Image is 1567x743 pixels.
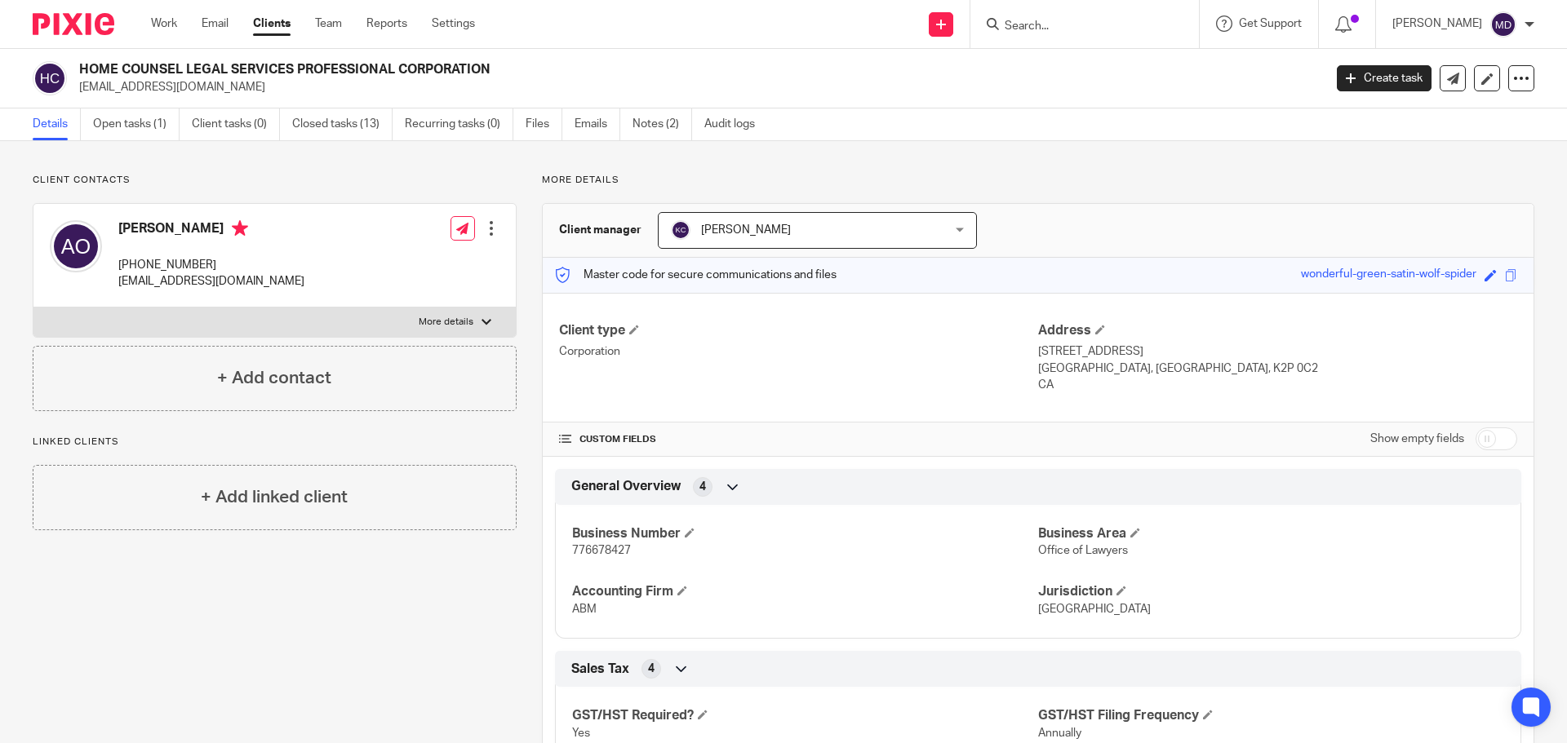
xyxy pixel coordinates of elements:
[1038,707,1504,724] h4: GST/HST Filing Frequency
[1038,322,1517,339] h4: Address
[633,108,692,140] a: Notes (2)
[1337,65,1432,91] a: Create task
[648,661,655,677] span: 4
[419,316,473,329] p: More details
[1038,360,1517,377] p: [GEOGRAPHIC_DATA], [GEOGRAPHIC_DATA], K2P 0C2
[118,257,304,273] p: [PHONE_NUMBER]
[1038,728,1081,739] span: Annually
[575,108,620,140] a: Emails
[572,545,631,556] span: 776678427
[526,108,562,140] a: Files
[366,15,407,32] a: Reports
[555,267,837,283] p: Master code for secure communications and files
[93,108,180,140] a: Open tasks (1)
[405,108,513,140] a: Recurring tasks (0)
[79,79,1312,95] p: [EMAIL_ADDRESS][DOMAIN_NAME]
[253,15,291,32] a: Clients
[1038,377,1517,393] p: CA
[571,661,629,678] span: Sales Tax
[1301,266,1476,285] div: wonderful-green-satin-wolf-spider
[1003,20,1150,34] input: Search
[1038,604,1151,615] span: [GEOGRAPHIC_DATA]
[1038,545,1128,556] span: Office of Lawyers
[33,61,67,95] img: svg%3E
[217,365,331,391] h4: + Add contact
[1038,583,1504,600] h4: Jurisdiction
[1038,343,1517,360] p: [STREET_ADDRESS]
[704,108,767,140] a: Audit logs
[572,604,597,615] span: ABM
[542,174,1534,187] p: More details
[559,343,1038,360] p: Corporation
[559,433,1038,446] h4: CUSTOM FIELDS
[701,224,791,236] span: [PERSON_NAME]
[315,15,342,32] a: Team
[79,61,1066,78] h2: HOME COUNSEL LEGAL SERVICES PROFESSIONAL CORPORATION
[572,583,1038,600] h4: Accounting Firm
[1239,18,1302,29] span: Get Support
[201,484,348,510] h4: + Add linked client
[33,108,81,140] a: Details
[151,15,177,32] a: Work
[192,108,280,140] a: Client tasks (0)
[571,478,681,495] span: General Overview
[118,273,304,290] p: [EMAIL_ADDRESS][DOMAIN_NAME]
[671,220,690,240] img: svg%3E
[1392,15,1482,32] p: [PERSON_NAME]
[292,108,393,140] a: Closed tasks (13)
[572,707,1038,724] h4: GST/HST Required?
[572,728,590,739] span: Yes
[50,220,102,272] img: svg%3E
[559,322,1038,339] h4: Client type
[33,436,517,449] p: Linked clients
[432,15,475,32] a: Settings
[572,525,1038,542] h4: Business Number
[118,220,304,241] h4: [PERSON_NAME]
[1370,431,1464,447] label: Show empty fields
[202,15,229,32] a: Email
[1490,11,1516,38] img: svg%3E
[699,479,706,495] span: 4
[33,174,517,187] p: Client contacts
[232,220,248,237] i: Primary
[559,222,641,238] h3: Client manager
[33,13,114,35] img: Pixie
[1038,525,1504,542] h4: Business Area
